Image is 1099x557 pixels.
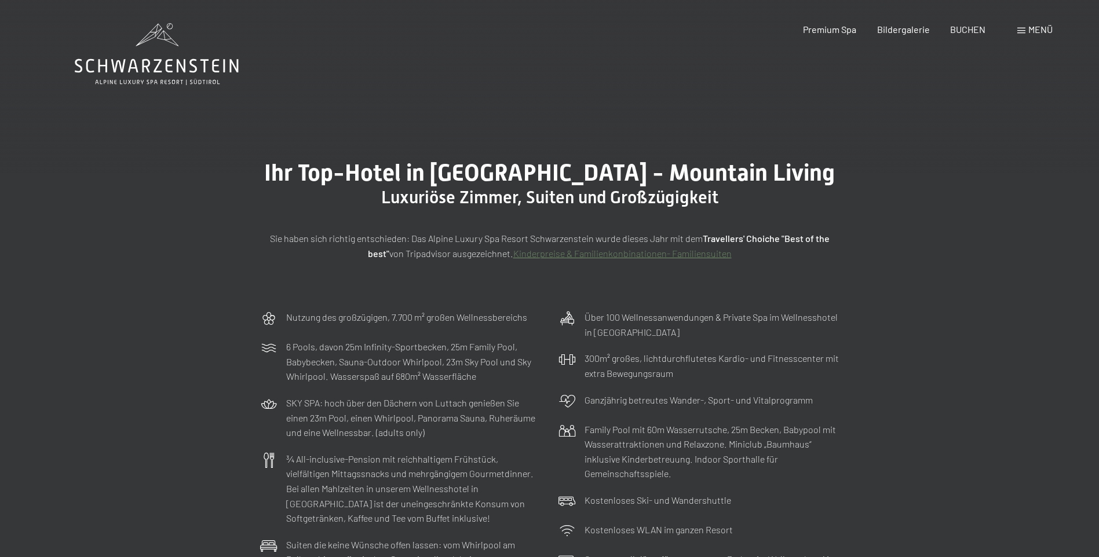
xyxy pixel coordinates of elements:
[950,24,985,35] a: BUCHEN
[585,493,731,508] p: Kostenloses Ski- und Wandershuttle
[286,395,541,440] p: SKY SPA: hoch über den Dächern von Luttach genießen Sie einen 23m Pool, einen Whirlpool, Panorama...
[585,310,839,339] p: Über 100 Wellnessanwendungen & Private Spa im Wellnesshotel in [GEOGRAPHIC_DATA]
[368,233,830,259] strong: Travellers' Choiche "Best of the best"
[803,24,856,35] a: Premium Spa
[381,187,718,207] span: Luxuriöse Zimmer, Suiten und Großzügigkeit
[877,24,930,35] a: Bildergalerie
[260,231,839,261] p: Sie haben sich richtig entschieden: Das Alpine Luxury Spa Resort Schwarzenstein wurde dieses Jahr...
[286,339,541,384] p: 6 Pools, davon 25m Infinity-Sportbecken, 25m Family Pool, Babybecken, Sauna-Outdoor Whirlpool, 23...
[264,159,835,186] span: Ihr Top-Hotel in [GEOGRAPHIC_DATA] - Mountain Living
[1028,24,1053,35] span: Menü
[585,351,839,380] p: 300m² großes, lichtdurchflutetes Kardio- und Fitnesscenter mit extra Bewegungsraum
[286,310,527,325] p: Nutzung des großzügigen, 7.700 m² großen Wellnessbereichs
[286,452,541,526] p: ¾ All-inclusive-Pension mit reichhaltigem Frühstück, vielfältigen Mittagssnacks und mehrgängigem ...
[585,393,813,408] p: Ganzjährig betreutes Wander-, Sport- und Vitalprogramm
[585,522,733,537] p: Kostenloses WLAN im ganzen Resort
[585,422,839,481] p: Family Pool mit 60m Wasserrutsche, 25m Becken, Babypool mit Wasserattraktionen und Relaxzone. Min...
[513,248,732,259] a: Kinderpreise & Familienkonbinationen- Familiensuiten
